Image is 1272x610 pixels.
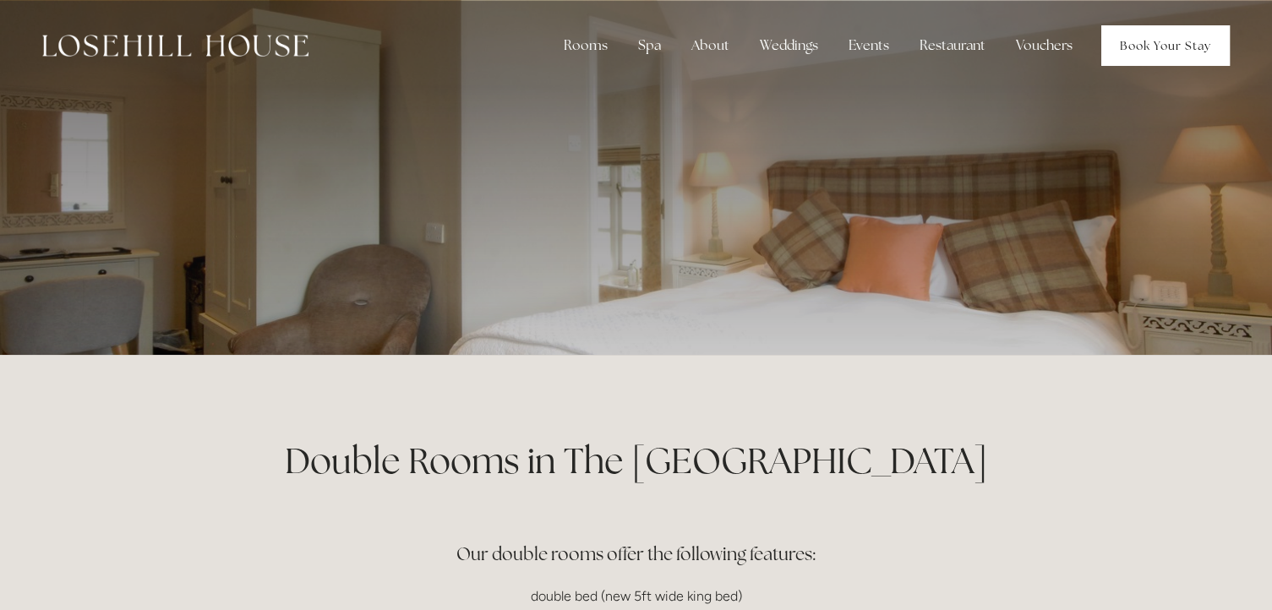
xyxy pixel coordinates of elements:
div: Events [835,29,903,63]
div: About [678,29,743,63]
div: Rooms [550,29,621,63]
h3: Our double rooms offer the following features: [232,504,1040,571]
h1: Double Rooms in The [GEOGRAPHIC_DATA] [232,436,1040,486]
a: Book Your Stay [1101,25,1230,66]
img: Losehill House [42,35,308,57]
div: Restaurant [906,29,999,63]
div: Weddings [746,29,832,63]
a: Vouchers [1002,29,1086,63]
div: Spa [625,29,674,63]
